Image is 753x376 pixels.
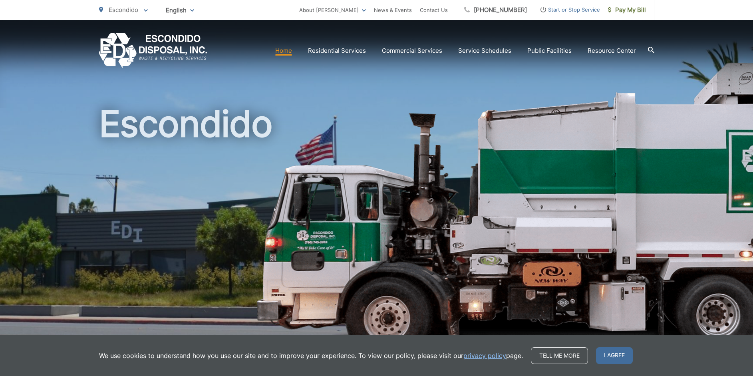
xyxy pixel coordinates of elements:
[382,46,442,56] a: Commercial Services
[308,46,366,56] a: Residential Services
[588,46,636,56] a: Resource Center
[109,6,138,14] span: Escondido
[527,46,572,56] a: Public Facilities
[99,104,654,357] h1: Escondido
[458,46,511,56] a: Service Schedules
[99,33,207,68] a: EDCD logo. Return to the homepage.
[275,46,292,56] a: Home
[596,347,633,364] span: I agree
[99,351,523,360] p: We use cookies to understand how you use our site and to improve your experience. To view our pol...
[374,5,412,15] a: News & Events
[531,347,588,364] a: Tell me more
[160,3,200,17] span: English
[299,5,366,15] a: About [PERSON_NAME]
[608,5,646,15] span: Pay My Bill
[463,351,506,360] a: privacy policy
[420,5,448,15] a: Contact Us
